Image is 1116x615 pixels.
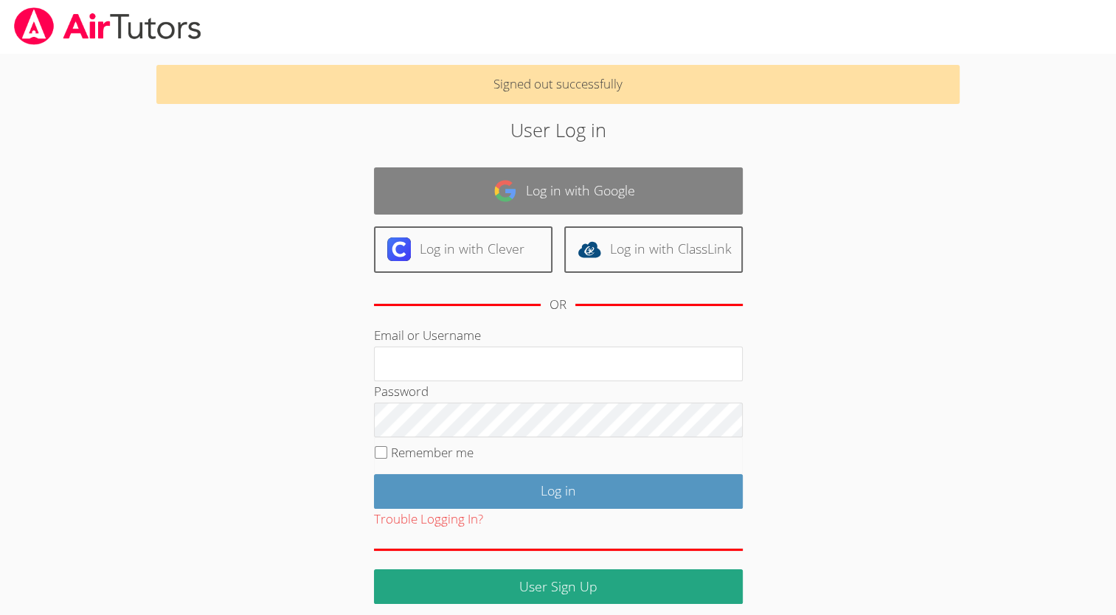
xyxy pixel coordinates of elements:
label: Password [374,383,429,400]
label: Remember me [391,444,474,461]
p: Signed out successfully [156,65,960,104]
a: Log in with Google [374,167,743,214]
img: airtutors_banner-c4298cdbf04f3fff15de1276eac7730deb9818008684d7c2e4769d2f7ddbe033.png [13,7,203,45]
label: Email or Username [374,327,481,344]
a: User Sign Up [374,569,743,604]
img: google-logo-50288ca7cdecda66e5e0955fdab243c47b7ad437acaf1139b6f446037453330a.svg [493,179,517,203]
input: Log in [374,474,743,509]
a: Log in with Clever [374,226,552,273]
button: Trouble Logging In? [374,509,483,530]
a: Log in with ClassLink [564,226,743,273]
img: clever-logo-6eab21bc6e7a338710f1a6ff85c0baf02591cd810cc4098c63d3a4b26e2feb20.svg [387,237,411,261]
img: classlink-logo-d6bb404cc1216ec64c9a2012d9dc4662098be43eaf13dc465df04b49fa7ab582.svg [578,237,601,261]
div: OR [550,294,566,316]
h2: User Log in [257,116,859,144]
